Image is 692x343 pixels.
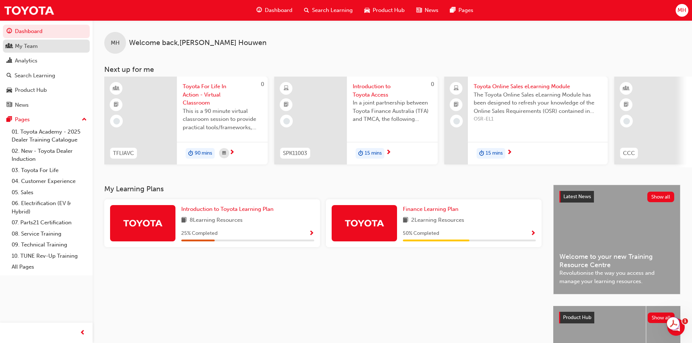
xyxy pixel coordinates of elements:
[181,229,218,238] span: 25 % Completed
[403,205,461,213] a: Finance Learning Plan
[458,6,473,15] span: Pages
[9,228,90,240] a: 08. Service Training
[7,102,12,109] span: news-icon
[104,185,542,193] h3: My Learning Plans
[15,115,30,124] div: Pages
[114,84,119,93] span: learningResourceType_INSTRUCTOR_LED-icon
[677,6,686,15] span: MH
[559,312,675,323] a: Product HubShow all
[403,229,439,238] span: 50 % Completed
[479,149,484,158] span: duration-icon
[648,313,675,323] button: Show all
[3,83,90,97] a: Product Hub
[312,6,353,15] span: Search Learning
[344,217,384,229] img: Trak
[559,253,674,269] span: Welcome to your new Training Resource Centre
[129,39,267,47] span: Welcome back , [PERSON_NAME] Houwen
[3,69,90,82] a: Search Learning
[309,230,314,237] span: Show Progress
[9,165,90,176] a: 03. Toyota For Life
[7,58,12,64] span: chart-icon
[93,65,692,74] h3: Next up for me
[9,239,90,250] a: 09. Technical Training
[676,4,688,17] button: MH
[425,6,438,15] span: News
[450,6,456,15] span: pages-icon
[559,191,674,203] a: Latest NewsShow all
[7,43,12,50] span: people-icon
[190,216,243,225] span: 8 Learning Resources
[3,23,90,113] button: DashboardMy TeamAnalyticsSearch LearningProduct HubNews
[256,6,262,15] span: guage-icon
[195,149,212,158] span: 90 mins
[9,146,90,165] a: 02. New - Toyota Dealer Induction
[183,82,262,107] span: Toyota For Life In Action - Virtual Classroom
[15,72,55,80] div: Search Learning
[474,82,602,91] span: Toyota Online Sales eLearning Module
[3,113,90,126] button: Pages
[553,185,680,294] a: Latest NewsShow allWelcome to your new Training Resource CentreRevolutionise the way you access a...
[486,149,503,158] span: 15 mins
[9,198,90,217] a: 06. Electrification (EV & Hybrid)
[530,229,536,238] button: Show Progress
[353,82,432,99] span: Introduction to Toyota Access
[7,28,12,35] span: guage-icon
[474,115,602,123] span: OSR-EL1
[453,118,460,124] span: learningRecordVerb_NONE-icon
[251,3,298,18] a: guage-iconDashboard
[359,3,410,18] a: car-iconProduct Hub
[623,149,635,158] span: CCC
[3,25,90,38] a: Dashboard
[9,187,90,198] a: 05. Sales
[563,314,591,320] span: Product Hub
[9,261,90,273] a: All Pages
[365,149,382,158] span: 15 mins
[274,77,438,164] a: 0SPK11003Introduction to Toyota AccessIn a joint partnership between Toyota Finance Australia (TF...
[3,40,90,53] a: My Team
[474,91,602,115] span: The Toyota Online Sales eLearning Module has been designed to refresh your knowledge of the Onlin...
[304,6,309,15] span: search-icon
[181,206,274,212] span: Introduction to Toyota Learning Plan
[261,81,264,87] span: 0
[298,3,359,18] a: search-iconSearch Learning
[3,98,90,112] a: News
[188,149,193,158] span: duration-icon
[9,176,90,187] a: 04. Customer Experience
[624,100,629,110] span: booktick-icon
[386,150,391,156] span: next-icon
[444,77,608,164] a: Toyota Online Sales eLearning ModuleThe Toyota Online Sales eLearning Module has been designed to...
[416,6,422,15] span: news-icon
[104,77,268,164] a: 0TFLIAVCToyota For Life In Action - Virtual ClassroomThis is a 90 minute virtual classroom sessio...
[265,6,292,15] span: Dashboard
[284,84,289,93] span: learningResourceType_ELEARNING-icon
[15,42,38,50] div: My Team
[82,115,87,124] span: up-icon
[309,229,314,238] button: Show Progress
[222,149,226,158] span: calendar-icon
[647,192,675,202] button: Show all
[113,149,134,158] span: TFLIAVC
[15,101,29,109] div: News
[410,3,444,18] a: news-iconNews
[530,230,536,237] span: Show Progress
[123,217,163,229] img: Trak
[507,150,512,156] span: next-icon
[9,250,90,262] a: 10. TUNE Rev-Up Training
[113,118,120,124] span: learningRecordVerb_NONE-icon
[563,193,591,200] span: Latest News
[358,149,363,158] span: duration-icon
[80,328,85,338] span: prev-icon
[7,87,12,94] span: car-icon
[431,81,434,87] span: 0
[444,3,479,18] a: pages-iconPages
[283,149,307,158] span: SPK11003
[3,54,90,68] a: Analytics
[9,126,90,146] a: 01. Toyota Academy - 2025 Dealer Training Catalogue
[7,73,12,79] span: search-icon
[9,217,90,228] a: 07. Parts21 Certification
[114,100,119,110] span: booktick-icon
[15,86,47,94] div: Product Hub
[411,216,464,225] span: 2 Learning Resources
[283,118,290,124] span: learningRecordVerb_NONE-icon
